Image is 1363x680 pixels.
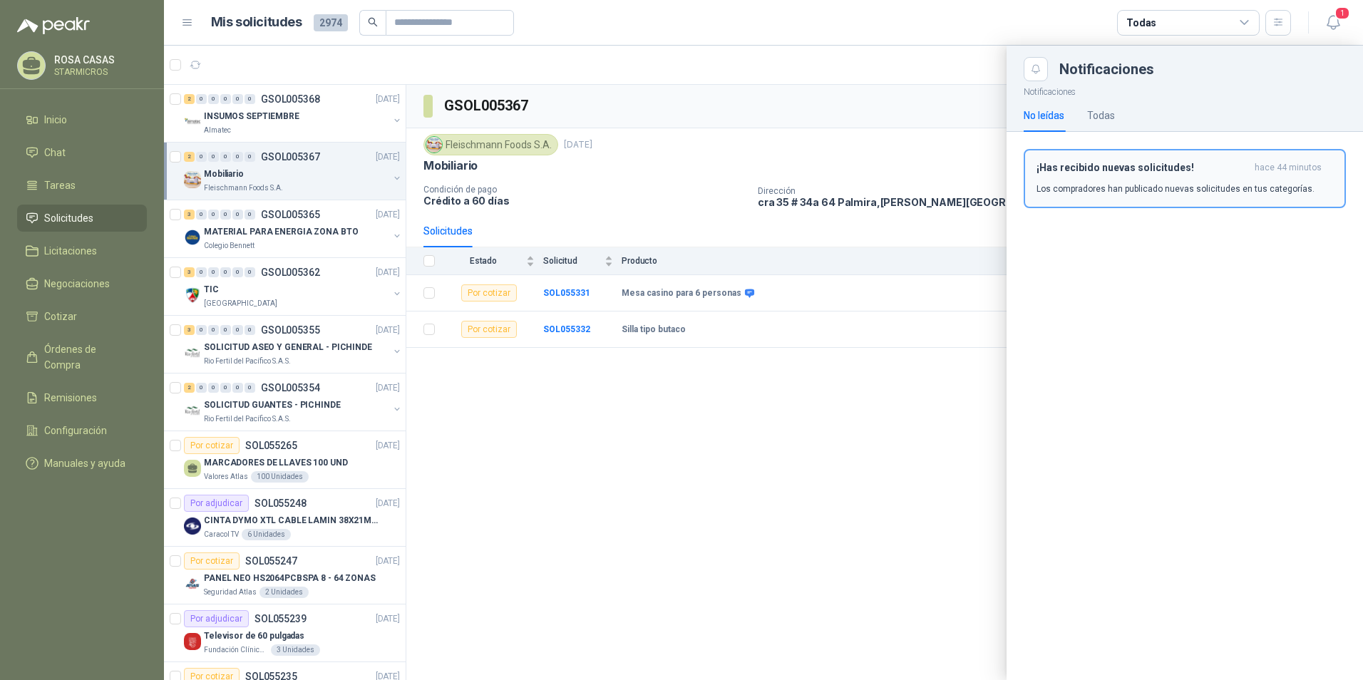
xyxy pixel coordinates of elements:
[44,423,107,438] span: Configuración
[1126,15,1156,31] div: Todas
[17,384,147,411] a: Remisiones
[44,341,133,373] span: Órdenes de Compra
[17,450,147,477] a: Manuales y ayuda
[17,139,147,166] a: Chat
[44,210,93,226] span: Solicitudes
[17,417,147,444] a: Configuración
[44,243,97,259] span: Licitaciones
[44,276,110,292] span: Negociaciones
[1037,162,1249,174] h3: ¡Has recibido nuevas solicitudes!
[1024,149,1346,208] button: ¡Has recibido nuevas solicitudes!hace 44 minutos Los compradores han publicado nuevas solicitudes...
[17,237,147,264] a: Licitaciones
[1007,81,1363,99] p: Notificaciones
[314,14,348,31] span: 2974
[17,205,147,232] a: Solicitudes
[17,172,147,199] a: Tareas
[44,177,76,193] span: Tareas
[44,145,66,160] span: Chat
[54,55,143,65] p: ROSA CASAS
[17,270,147,297] a: Negociaciones
[44,455,125,471] span: Manuales y ayuda
[17,336,147,378] a: Órdenes de Compra
[1320,10,1346,36] button: 1
[17,17,90,34] img: Logo peakr
[17,303,147,330] a: Cotizar
[1255,162,1322,174] span: hace 44 minutos
[17,106,147,133] a: Inicio
[1024,108,1064,123] div: No leídas
[1334,6,1350,20] span: 1
[1059,62,1346,76] div: Notificaciones
[1037,182,1315,195] p: Los compradores han publicado nuevas solicitudes en tus categorías.
[1087,108,1115,123] div: Todas
[44,309,77,324] span: Cotizar
[54,68,143,76] p: STARMICROS
[1024,57,1048,81] button: Close
[368,17,378,27] span: search
[44,112,67,128] span: Inicio
[211,12,302,33] h1: Mis solicitudes
[44,390,97,406] span: Remisiones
